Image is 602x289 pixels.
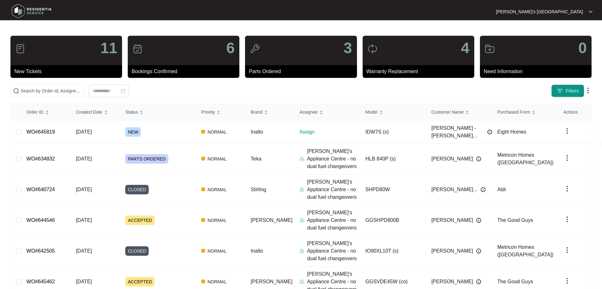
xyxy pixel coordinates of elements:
span: NORMAL [205,186,229,193]
p: 3 [344,41,352,56]
img: Vercel Logo [201,130,205,134]
img: icon [367,44,378,54]
td: SHPD80W [360,174,426,205]
img: residentia service logo [10,2,54,21]
img: icon [133,44,143,54]
span: [DATE] [76,248,92,254]
span: Inalto [251,129,263,135]
span: Metricon Homes ([GEOGRAPHIC_DATA]) [497,244,553,257]
img: dropdown arrow [563,127,571,135]
a: WO#645819 [26,129,55,135]
span: NORMAL [205,217,229,224]
span: ACCEPTED [125,216,154,225]
span: NORMAL [205,155,229,163]
a: WO#640724 [26,187,55,192]
span: [DATE] [76,187,92,192]
img: Vercel Logo [201,218,205,222]
span: Stirling [251,187,266,192]
th: Status [120,104,196,121]
span: [PERSON_NAME] - [PERSON_NAME]... [431,124,484,140]
span: [DATE] [76,129,92,135]
td: IDW7S (s) [360,121,426,144]
a: WO#645462 [26,279,55,284]
span: NORMAL [205,128,229,136]
img: Assigner Icon [299,187,304,192]
span: NORMAL [205,278,229,286]
input: Search by Order Id, Assignee Name, Customer Name, Brand and Model [21,87,81,94]
th: Created Date [71,104,120,121]
img: Vercel Logo [201,249,205,253]
img: Assigner Icon [299,218,304,223]
span: CLOSED [125,246,149,256]
th: Actions [558,104,591,121]
span: Filters [566,88,579,94]
span: Inalto [251,248,263,254]
span: [PERSON_NAME] [251,217,293,223]
span: Eight Homes [497,129,527,135]
span: Model [366,109,378,116]
span: Status [125,109,138,116]
img: dropdown arrow [589,10,592,13]
span: NEW [125,127,141,137]
td: IO90XL10T (s) [360,236,426,267]
a: WO#644546 [26,217,55,223]
span: [DATE] [76,217,92,223]
span: Purchased From [497,109,530,116]
span: Aldi [497,187,506,192]
th: Purchased From [492,104,558,121]
span: Assignee [299,109,318,116]
img: icon [250,44,260,54]
p: Need Information [484,68,592,75]
span: [PERSON_NAME] [431,247,473,255]
span: [PERSON_NAME] [251,279,293,284]
img: filter icon [557,88,563,94]
p: Parts Ordered [249,68,357,75]
span: CLOSED [125,185,149,194]
span: Priority [201,109,215,116]
span: [PERSON_NAME] [431,155,473,163]
span: Teka [251,156,262,161]
th: Order ID [21,104,71,121]
img: dropdown arrow [584,87,592,94]
img: icon [485,44,495,54]
a: WO#642505 [26,248,55,254]
span: [DATE] [76,279,92,284]
th: Priority [196,104,246,121]
img: dropdown arrow [563,185,571,192]
td: GGSHPD800B [360,205,426,236]
th: Customer Name [426,104,492,121]
p: 6 [226,41,235,56]
img: Vercel Logo [201,157,205,160]
span: [PERSON_NAME] [431,278,473,286]
img: Info icon [481,187,486,192]
p: [PERSON_NAME]'s Appliance Centre - no dual fuel changeovers [307,148,360,170]
span: ACCEPTED [125,277,154,286]
img: Vercel Logo [201,280,205,283]
th: Brand [246,104,295,121]
span: [PERSON_NAME]... [431,186,477,193]
span: [DATE] [76,156,92,161]
span: Brand [251,109,262,116]
img: search-icon [13,88,19,94]
img: Info icon [487,129,492,135]
img: dropdown arrow [563,216,571,223]
p: New Tickets [14,68,122,75]
img: dropdown arrow [563,246,571,254]
span: Customer Name [431,109,464,116]
p: [PERSON_NAME]'s Appliance Centre - no dual fuel changeovers [307,240,360,262]
span: PARTS ORDERED [125,154,168,164]
img: Assigner Icon [299,248,304,254]
p: Assign [299,128,360,136]
p: [PERSON_NAME]'s Appliance Centre - no dual fuel changeovers [307,209,360,232]
th: Model [360,104,426,121]
p: [PERSON_NAME]'s [GEOGRAPHIC_DATA] [496,9,583,15]
img: Info icon [476,156,481,161]
img: icon [15,44,25,54]
p: [PERSON_NAME]'s Appliance Centre - no dual fuel changeovers [307,178,360,201]
span: Created Date [76,109,102,116]
img: Info icon [476,279,481,284]
img: Vercel Logo [201,187,205,191]
img: dropdown arrow [563,154,571,162]
span: Metricon Homes ([GEOGRAPHIC_DATA]) [497,152,553,165]
a: WO#634832 [26,156,55,161]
